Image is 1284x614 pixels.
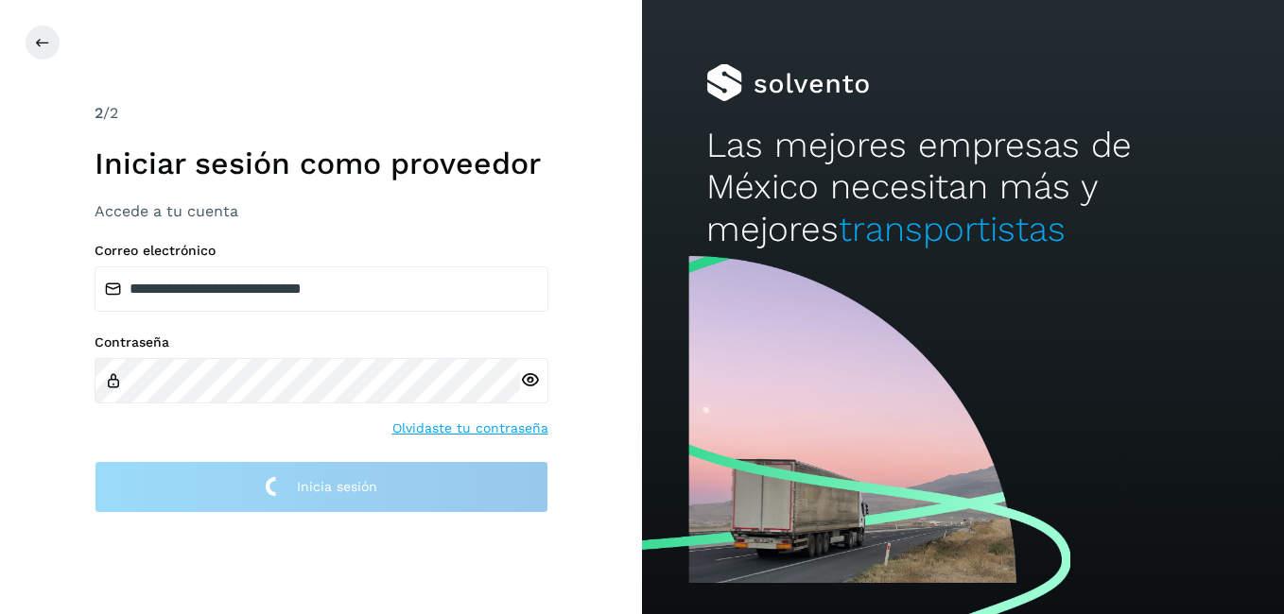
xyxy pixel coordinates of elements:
h1: Iniciar sesión como proveedor [95,145,548,181]
label: Contraseña [95,334,548,350]
span: 2 [95,104,103,122]
span: Inicia sesión [297,480,377,493]
label: Correo electrónico [95,243,548,259]
a: Olvidaste tu contraseña [392,418,548,438]
span: transportistas [839,209,1066,249]
h2: Las mejores empresas de México necesitan más y mejores [706,125,1220,250]
h3: Accede a tu cuenta [95,202,548,220]
button: Inicia sesión [95,461,548,513]
div: /2 [95,102,548,125]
